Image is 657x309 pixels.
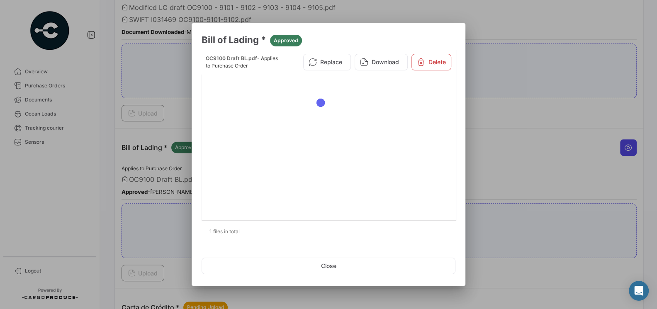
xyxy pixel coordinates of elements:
div: 1 files in total [202,221,455,242]
button: Download [355,54,408,70]
span: OC9100 Draft BL.pdf [206,55,257,61]
span: Approved [274,37,298,44]
button: Close [202,258,455,274]
button: Delete [411,54,451,70]
div: Abrir Intercom Messenger [629,281,649,301]
h3: Bill of Lading * [202,33,455,46]
button: Replace [303,54,351,70]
